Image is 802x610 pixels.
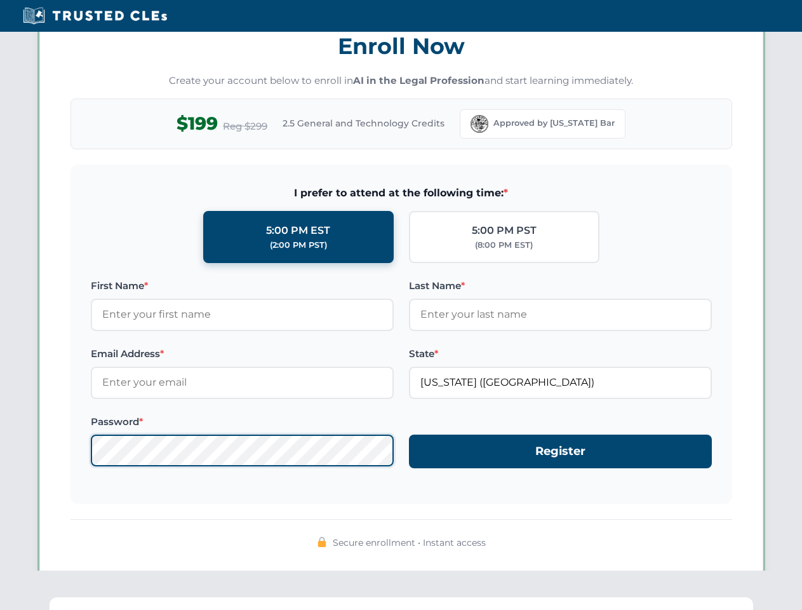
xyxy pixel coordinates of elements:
[223,119,267,134] span: Reg $299
[409,299,712,330] input: Enter your last name
[91,278,394,294] label: First Name
[70,74,732,88] p: Create your account below to enroll in and start learning immediately.
[353,74,485,86] strong: AI in the Legal Profession
[19,6,171,25] img: Trusted CLEs
[472,222,537,239] div: 5:00 PM PST
[91,367,394,398] input: Enter your email
[409,367,712,398] input: Florida (FL)
[333,536,486,550] span: Secure enrollment • Instant access
[177,109,218,138] span: $199
[493,117,615,130] span: Approved by [US_STATE] Bar
[409,435,712,468] button: Register
[91,299,394,330] input: Enter your first name
[409,278,712,294] label: Last Name
[91,414,394,430] label: Password
[317,537,327,547] img: 🔒
[475,239,533,252] div: (8:00 PM EST)
[270,239,327,252] div: (2:00 PM PST)
[70,26,732,66] h3: Enroll Now
[91,185,712,201] span: I prefer to attend at the following time:
[471,115,488,133] img: Florida Bar
[283,116,444,130] span: 2.5 General and Technology Credits
[266,222,330,239] div: 5:00 PM EST
[91,346,394,362] label: Email Address
[409,346,712,362] label: State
